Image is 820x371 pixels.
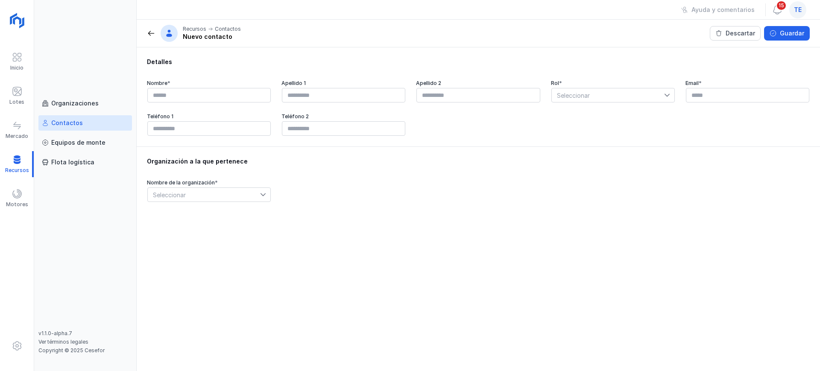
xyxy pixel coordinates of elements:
[147,80,271,87] div: Nombre
[38,347,132,354] div: Copyright © 2025 Cesefor
[51,158,94,167] div: Flota logística
[416,80,540,87] div: Apellido 2
[764,26,810,41] button: Guardar
[281,80,406,87] div: Apellido 1
[38,155,132,170] a: Flota logística
[147,113,271,120] div: Teléfono 1
[9,99,24,105] div: Lotes
[38,330,132,337] div: v1.1.0-alpha.7
[794,6,802,14] span: te
[147,58,810,66] div: Detalles
[183,26,206,32] div: Recursos
[38,339,88,345] a: Ver términos legales
[147,179,271,186] div: Nombre de la organización
[51,119,83,127] div: Contactos
[281,113,406,120] div: Teléfono 2
[551,80,675,87] div: Rol
[148,188,260,202] span: Seleccionar
[676,3,760,17] button: Ayuda y comentarios
[51,138,105,147] div: Equipos de monte
[183,32,241,41] div: Nuevo contacto
[726,29,755,38] div: Descartar
[6,201,28,208] div: Motores
[147,157,810,166] div: Organización a la que pertenece
[10,64,23,71] div: Inicio
[38,96,132,111] a: Organizaciones
[38,135,132,150] a: Equipos de monte
[38,115,132,131] a: Contactos
[51,99,99,108] div: Organizaciones
[552,88,664,102] span: Seleccionar
[776,0,787,11] span: 15
[215,26,241,32] div: Contactos
[6,133,28,140] div: Mercado
[691,6,755,14] div: Ayuda y comentarios
[6,10,28,31] img: logoRight.svg
[780,29,804,38] div: Guardar
[710,26,761,41] button: Descartar
[685,80,810,87] div: Email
